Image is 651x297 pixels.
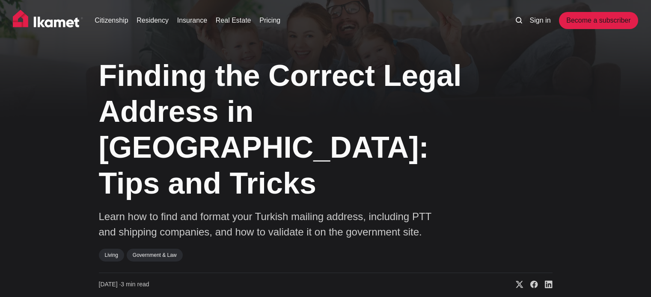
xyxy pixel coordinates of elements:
[538,280,553,289] a: Share on Linkedin
[99,249,124,262] a: Living
[99,280,149,289] time: 3 min read
[530,15,551,26] a: Sign in
[137,15,169,26] a: Residency
[523,280,538,289] a: Share on Facebook
[216,15,251,26] a: Real Estate
[259,15,280,26] a: Pricing
[99,281,121,288] span: [DATE] ∙
[13,10,83,31] img: Ikamet home
[99,209,441,240] p: Learn how to find and format your Turkish mailing address, including PTT and shipping companies, ...
[127,249,183,262] a: Government & Law
[509,280,523,289] a: Share on X
[177,15,207,26] a: Insurance
[95,15,128,26] a: Citizenship
[559,12,638,29] a: Become a subscriber
[99,58,467,201] h1: Finding the Correct Legal Address in [GEOGRAPHIC_DATA]: Tips and Tricks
